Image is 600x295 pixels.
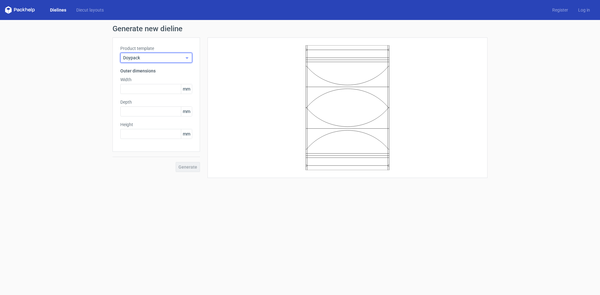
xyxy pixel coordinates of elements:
label: Width [120,76,192,83]
h1: Generate new dieline [112,25,487,32]
label: Height [120,121,192,128]
h3: Outer dimensions [120,68,192,74]
span: mm [181,107,192,116]
a: Register [547,7,573,13]
span: mm [181,84,192,94]
label: Depth [120,99,192,105]
a: Diecut layouts [71,7,109,13]
span: Doypack [123,55,185,61]
label: Product template [120,45,192,52]
a: Dielines [45,7,71,13]
span: mm [181,129,192,139]
a: Log in [573,7,595,13]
